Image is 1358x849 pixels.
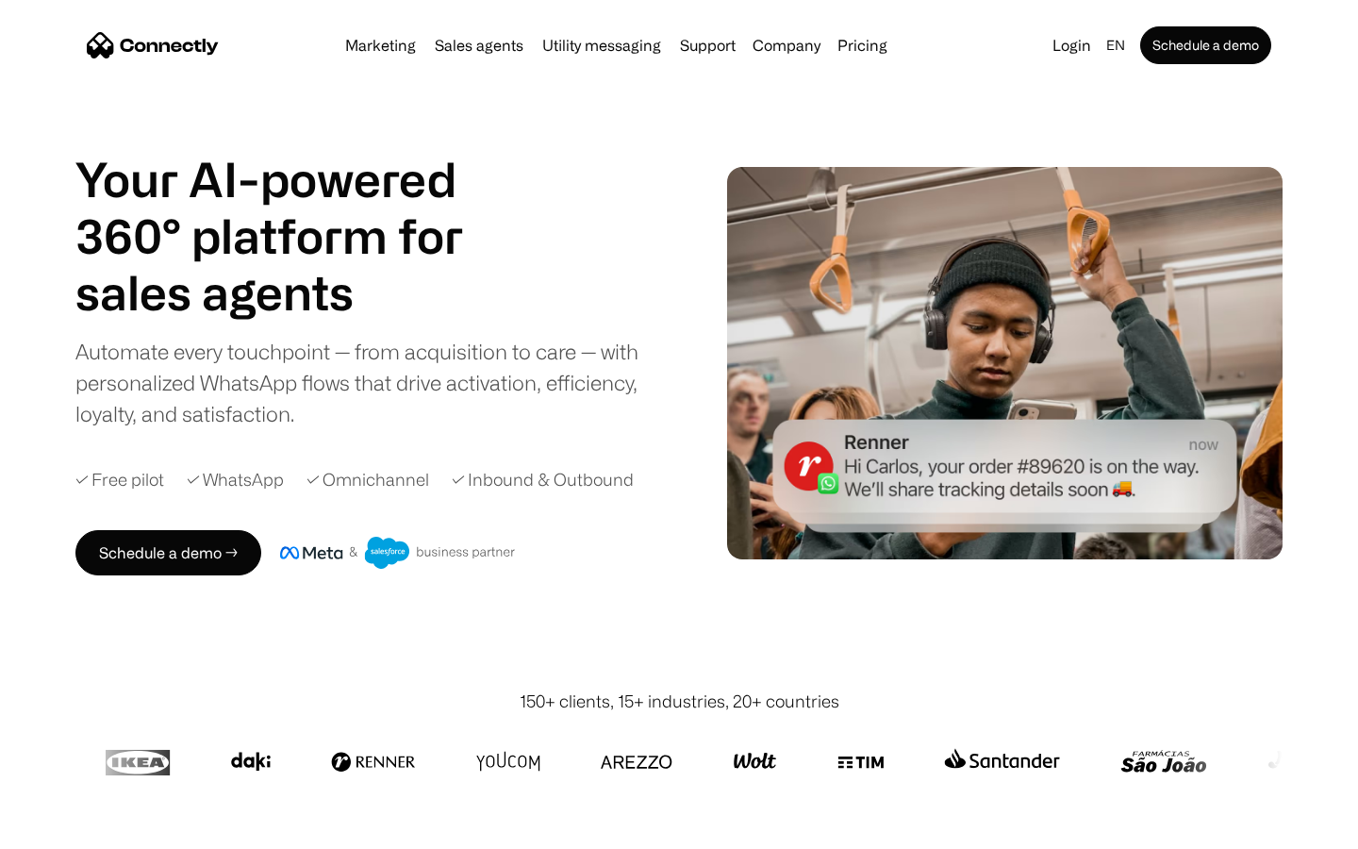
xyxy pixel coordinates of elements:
[1045,32,1099,58] a: Login
[520,689,839,714] div: 150+ clients, 15+ industries, 20+ countries
[75,530,261,575] a: Schedule a demo →
[38,816,113,842] ul: Language list
[75,336,670,429] div: Automate every touchpoint — from acquisition to care — with personalized WhatsApp flows that driv...
[672,38,743,53] a: Support
[338,38,423,53] a: Marketing
[830,38,895,53] a: Pricing
[75,264,509,321] h1: sales agents
[19,814,113,842] aside: Language selected: English
[75,151,509,264] h1: Your AI-powered 360° platform for
[75,467,164,492] div: ✓ Free pilot
[280,537,516,569] img: Meta and Salesforce business partner badge.
[753,32,820,58] div: Company
[187,467,284,492] div: ✓ WhatsApp
[535,38,669,53] a: Utility messaging
[306,467,429,492] div: ✓ Omnichannel
[1140,26,1271,64] a: Schedule a demo
[452,467,634,492] div: ✓ Inbound & Outbound
[1106,32,1125,58] div: en
[427,38,531,53] a: Sales agents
